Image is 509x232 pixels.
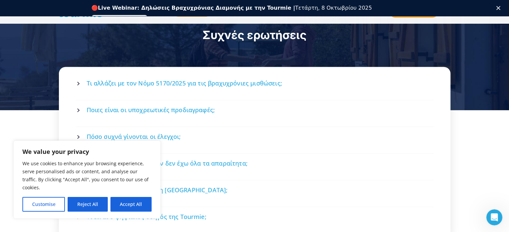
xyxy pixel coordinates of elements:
button: Reject All [68,197,107,212]
div: Κλείσιμο [496,6,503,10]
a: Πόσο συχνά γίνονται οι έλεγχοι; [77,128,433,146]
span: Ποια είναι τα πρόστιμα αν δεν έχω όλα τα απαραίτητα; [87,159,248,168]
button: Accept All [110,197,152,212]
a: Πώς βοηθά η Tourmie στη [GEOGRAPHIC_DATA]; [77,181,433,199]
p: We value your privacy [22,148,152,156]
p: We use cookies to enhance your browsing experience, serve personalised ads or content, and analys... [22,160,152,192]
iframe: Intercom live chat [486,209,502,225]
a: Τι είναι ο ψηφιακός οδηγός της Tourmie; [77,208,433,226]
span: Τι αλλάζει με τον Νόμο 5170/2025 για τις βραχυχρόνιες μισθώσεις; [87,79,282,87]
span: Πόσο συχνά γίνονται οι έλεγχοι; [87,133,181,141]
div: 🔴 Τετάρτη, 8 Οκτωβρίου 2025 [91,5,372,11]
a: Ποιες είναι οι υποχρεωτικές προδιαγραφές; [77,101,433,119]
a: Τι αλλάζει με τον Νόμο 5170/2025 για τις βραχυχρόνιες μισθώσεις; [77,74,433,92]
b: Live Webinar: Δηλώσεις Βραχυχρόνιας Διαμονής με την Tourmie | [98,5,295,11]
span: Ποιες είναι οι υποχρεωτικές προδιαγραφές; [87,106,215,114]
a: Ποια είναι τα πρόστιμα αν δεν έχω όλα τα απαραίτητα; [77,155,433,172]
button: Customise [22,197,65,212]
a: Εγγραφείτε δωρεάν [91,15,148,23]
span: Συχνές ερωτήσεις [202,28,307,42]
